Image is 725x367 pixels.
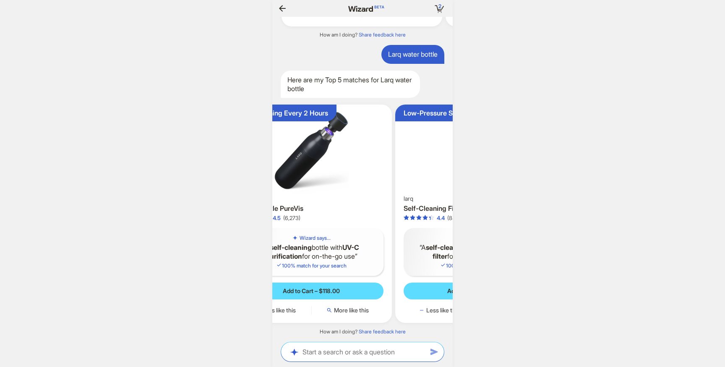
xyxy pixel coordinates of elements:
[246,243,377,261] q: A bottle with for on-the-go use
[404,215,445,222] div: 4.4 out of 5 stars
[312,306,383,315] button: More like this
[272,31,453,38] div: How am I doing?
[399,108,553,193] img: Self-Cleaning Filtered Water Bottle
[447,215,460,222] div: (882)
[300,235,331,241] h5: Wizard says...
[283,287,340,295] span: Add to Cart – $118.00
[240,109,328,118] div: Self-Cleaning Every 2 Hours
[270,243,312,252] b: self-cleaning
[437,215,445,222] div: 4.4
[281,71,420,98] div: Here are my Top 5 matches for Larq water bottle
[235,108,389,193] img: Water Bottle PureVis
[440,262,511,269] span: 100 % match for your search
[359,31,406,38] a: Share feedback here
[262,307,296,314] span: Less like this
[410,215,415,220] span: star
[404,204,548,213] h3: Self-Cleaning Filtered Water Bottle
[426,243,467,252] b: self-cleaning
[276,262,347,269] span: 100 % match for your search
[410,243,541,261] q: A bottle with for seamless hydration.
[404,195,413,202] span: larq
[429,215,434,220] span: star
[273,215,281,222] div: 4.5
[240,306,311,315] button: Less like this
[404,215,409,220] span: star
[447,287,503,295] span: Add to Cart – $55.00
[334,307,369,314] span: More like this
[283,215,300,222] div: (6,273)
[381,45,444,64] div: Larq water bottle
[426,307,460,314] span: Less like this
[240,283,383,299] button: Add to Cart – $118.00
[231,105,392,323] div: Self-Cleaning Every 2 HoursWater Bottle PureVisWater Bottle PureVis4.5 out of 5 stars(6,273)Wizar...
[416,215,422,220] span: star
[240,204,383,213] h3: Water Bottle PureVis
[404,109,467,118] div: Low-Pressure Straw
[433,243,531,260] b: Nano Zero filter
[359,328,406,335] a: Share feedback here
[422,215,428,220] span: star
[272,328,453,335] div: How am I doing?
[438,3,441,9] span: 2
